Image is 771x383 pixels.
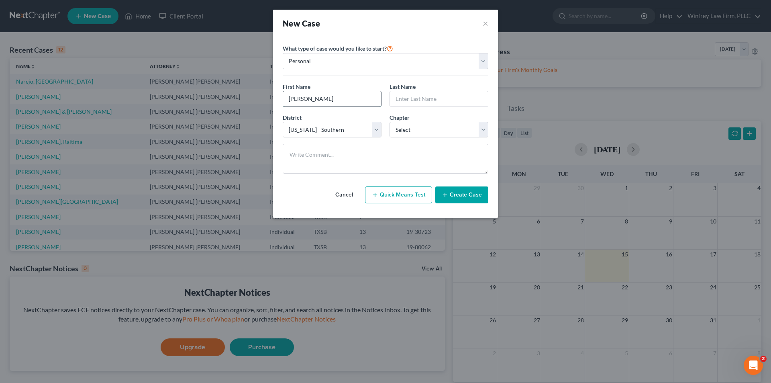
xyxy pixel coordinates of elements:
[365,186,432,203] button: Quick Means Test
[283,43,393,53] label: What type of case would you like to start?
[744,356,763,375] iframe: Intercom live chat
[326,187,362,203] button: Cancel
[435,186,488,203] button: Create Case
[390,83,416,90] span: Last Name
[283,114,302,121] span: District
[283,91,381,107] input: Enter First Name
[760,356,767,362] span: 2
[483,18,488,29] button: ×
[390,114,410,121] span: Chapter
[390,91,488,107] input: Enter Last Name
[283,83,310,90] span: First Name
[283,18,320,28] strong: New Case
